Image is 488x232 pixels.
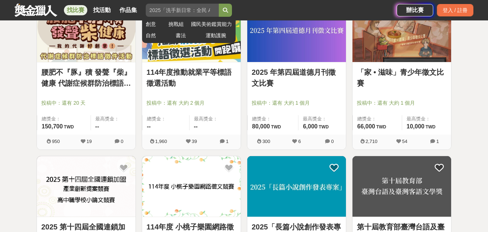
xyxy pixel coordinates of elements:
span: 6 [298,139,301,144]
span: TWD [319,124,329,129]
a: Cover Image [142,156,241,217]
span: 投稿中：還有 大約 1 個月 [357,99,447,107]
span: 6,000 [303,123,317,129]
a: Cover Image [37,156,136,217]
span: 投稿中：還有 20 天 [41,99,131,107]
a: Cover Image [352,156,451,217]
input: 2025「洗手新日常：全民 ALL IN」洗手歌全台徵選 [146,4,219,17]
a: Cover Image [247,156,346,217]
span: 300 [262,139,270,144]
span: -- [194,123,198,129]
a: 自然 [146,32,172,39]
a: 「家 • 滋味」青少年徵文比賽 [357,67,447,89]
span: 最高獎金： [194,115,237,123]
a: 找比賽 [64,5,87,15]
span: 2,710 [366,139,378,144]
span: TWD [64,124,74,129]
a: 挑戰組 [168,20,187,28]
span: 總獎金： [147,115,185,123]
img: Cover Image [37,156,136,217]
a: 國民美術鑑賞能力 [191,20,232,28]
span: 150,700 [42,123,63,129]
span: 1 [226,139,228,144]
span: -- [95,123,99,129]
a: 辦比賽 [397,4,433,16]
img: Cover Image [352,1,451,62]
a: 2025 年第四屆道德月刊徵文比賽 [252,67,342,89]
span: 1,960 [155,139,167,144]
a: 114年度推動就業平等標語徵選活動 [146,67,236,89]
span: 950 [52,139,60,144]
div: 登入 / 註冊 [437,4,473,16]
span: 最高獎金： [303,115,342,123]
img: Cover Image [37,1,136,62]
span: 1 [436,139,439,144]
img: Cover Image [352,156,451,217]
span: TWD [376,124,386,129]
span: 投稿中：還有 大約 2 個月 [146,99,236,107]
span: 最高獎金： [95,115,131,123]
img: Cover Image [142,156,241,217]
span: 投稿中：還有 大約 1 個月 [252,99,342,107]
span: TWD [426,124,435,129]
span: 總獎金： [357,115,397,123]
span: -- [147,123,151,129]
span: 最高獎金： [407,115,447,123]
span: 0 [331,139,333,144]
span: 0 [121,139,123,144]
span: TWD [271,124,281,129]
span: 54 [402,139,407,144]
span: 66,000 [357,123,375,129]
img: Cover Image [247,156,346,217]
a: 找活動 [90,5,114,15]
span: 總獎金： [252,115,294,123]
a: 創意 [146,20,165,28]
span: 19 [87,139,92,144]
span: 39 [192,139,197,144]
a: 書法 [176,32,202,39]
span: 總獎金： [42,115,86,123]
a: 作品集 [117,5,140,15]
span: 80,000 [252,123,270,129]
a: 腰肥不『豚』積 發聲『柴』健康 代謝症候群防治標語徵件活動 [41,67,131,89]
span: 10,000 [407,123,424,129]
img: Cover Image [247,1,346,62]
a: 運動護腕 [206,32,232,39]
